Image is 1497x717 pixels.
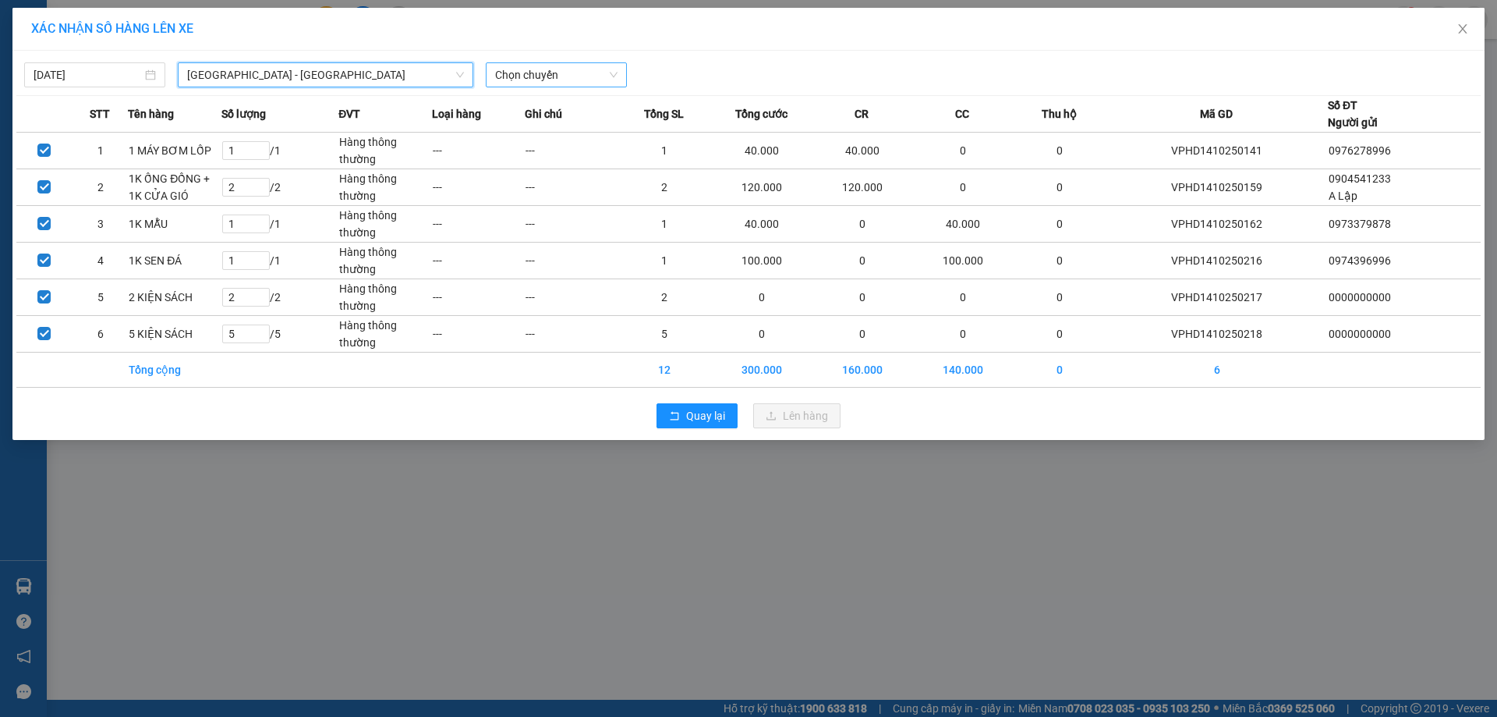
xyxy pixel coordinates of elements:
[1013,133,1106,169] td: 0
[1329,144,1391,157] span: 0976278996
[338,206,431,243] td: Hàng thông thường
[644,105,684,122] span: Tổng SL
[912,169,1013,206] td: 0
[525,105,562,122] span: Ghi chú
[711,316,812,353] td: 0
[1013,206,1106,243] td: 0
[525,279,618,316] td: ---
[812,133,912,169] td: 40.000
[711,169,812,206] td: 120.000
[338,279,431,316] td: Hàng thông thường
[1106,133,1328,169] td: VPHD1410250141
[221,316,339,353] td: / 5
[1106,279,1328,316] td: VPHD1410250217
[221,105,266,122] span: Số lượng
[1329,218,1391,230] span: 0973379878
[525,206,618,243] td: ---
[912,316,1013,353] td: 0
[338,316,431,353] td: Hàng thông thường
[525,243,618,279] td: ---
[912,206,1013,243] td: 40.000
[1328,97,1378,131] div: Số ĐT Người gửi
[618,169,711,206] td: 2
[338,133,431,169] td: Hàng thông thường
[912,353,1013,388] td: 140.000
[128,353,221,388] td: Tổng cộng
[31,21,193,36] span: XÁC NHẬN SỐ HÀNG LÊN XE
[432,105,481,122] span: Loại hàng
[618,133,711,169] td: 1
[855,105,869,122] span: CR
[1329,328,1391,340] span: 0000000000
[618,243,711,279] td: 1
[455,70,465,80] span: down
[1200,105,1233,122] span: Mã GD
[1013,316,1106,353] td: 0
[812,243,912,279] td: 0
[432,169,525,206] td: ---
[1106,206,1328,243] td: VPHD1410250162
[221,279,339,316] td: / 2
[1329,172,1391,185] span: 0904541233
[432,206,525,243] td: ---
[812,316,912,353] td: 0
[432,243,525,279] td: ---
[338,105,360,122] span: ĐVT
[1013,243,1106,279] td: 0
[618,279,711,316] td: 2
[187,63,464,87] span: Hà Nội - Hà Tĩnh
[618,206,711,243] td: 1
[618,316,711,353] td: 5
[656,403,738,428] button: rollbackQuay lại
[812,353,912,388] td: 160.000
[73,169,129,206] td: 2
[221,243,339,279] td: / 1
[221,206,339,243] td: / 1
[128,133,221,169] td: 1 MÁY BƠM LỐP
[912,133,1013,169] td: 0
[812,279,912,316] td: 0
[812,206,912,243] td: 0
[1042,105,1077,122] span: Thu hộ
[1106,169,1328,206] td: VPHD1410250159
[73,206,129,243] td: 3
[711,279,812,316] td: 0
[912,243,1013,279] td: 100.000
[221,169,339,206] td: / 2
[618,353,711,388] td: 12
[1329,254,1391,267] span: 0974396996
[1106,243,1328,279] td: VPHD1410250216
[1013,279,1106,316] td: 0
[1013,353,1106,388] td: 0
[1106,353,1328,388] td: 6
[1329,190,1357,202] span: A Lập
[34,66,142,83] input: 14/10/2025
[221,133,339,169] td: / 1
[73,279,129,316] td: 5
[735,105,787,122] span: Tổng cước
[955,105,969,122] span: CC
[73,133,129,169] td: 1
[912,279,1013,316] td: 0
[525,133,618,169] td: ---
[90,105,110,122] span: STT
[1441,8,1485,51] button: Close
[812,169,912,206] td: 120.000
[686,407,725,424] span: Quay lại
[525,169,618,206] td: ---
[432,279,525,316] td: ---
[128,279,221,316] td: 2 KIỆN SÁCH
[432,316,525,353] td: ---
[73,243,129,279] td: 4
[128,243,221,279] td: 1K SEN ĐÁ
[669,410,680,423] span: rollback
[128,206,221,243] td: 1K MẪU
[128,105,174,122] span: Tên hàng
[73,316,129,353] td: 6
[1456,23,1469,35] span: close
[711,243,812,279] td: 100.000
[1013,169,1106,206] td: 0
[711,353,812,388] td: 300.000
[1329,291,1391,303] span: 0000000000
[338,169,431,206] td: Hàng thông thường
